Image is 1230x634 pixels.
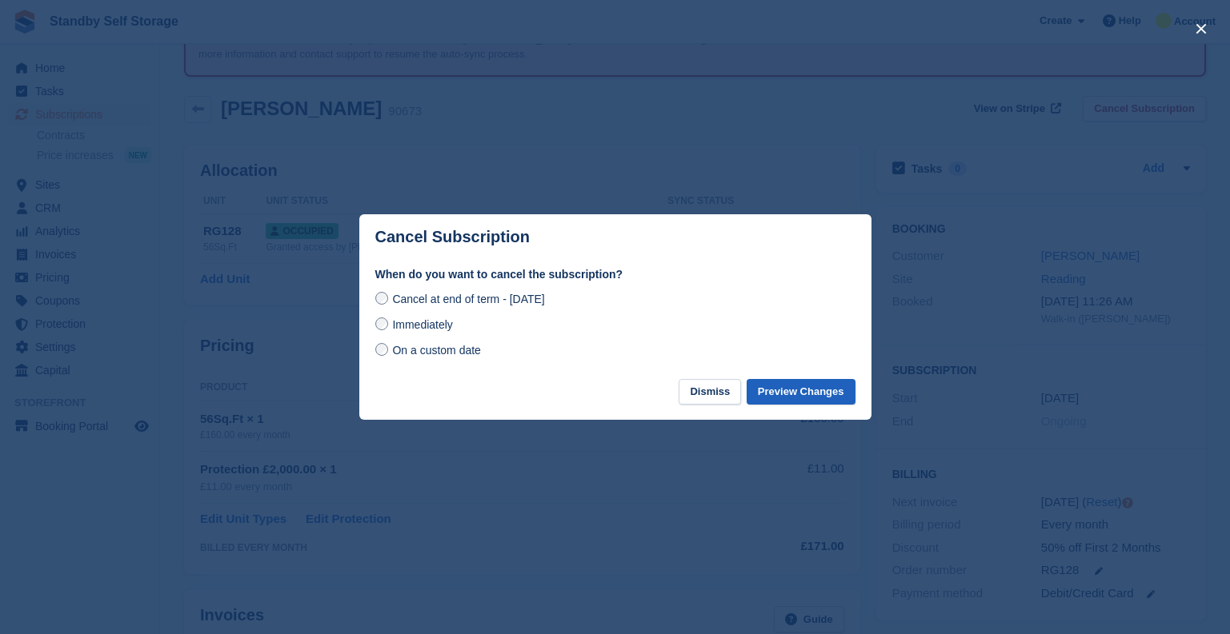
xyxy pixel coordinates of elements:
[375,343,388,356] input: On a custom date
[375,317,388,330] input: Immediately
[747,379,855,405] button: Preview Changes
[375,292,388,305] input: Cancel at end of term - [DATE]
[392,318,452,331] span: Immediately
[392,293,544,305] span: Cancel at end of term - [DATE]
[375,228,530,246] p: Cancel Subscription
[375,266,855,283] label: When do you want to cancel the subscription?
[679,379,741,405] button: Dismiss
[392,344,481,357] span: On a custom date
[1188,16,1214,42] button: close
